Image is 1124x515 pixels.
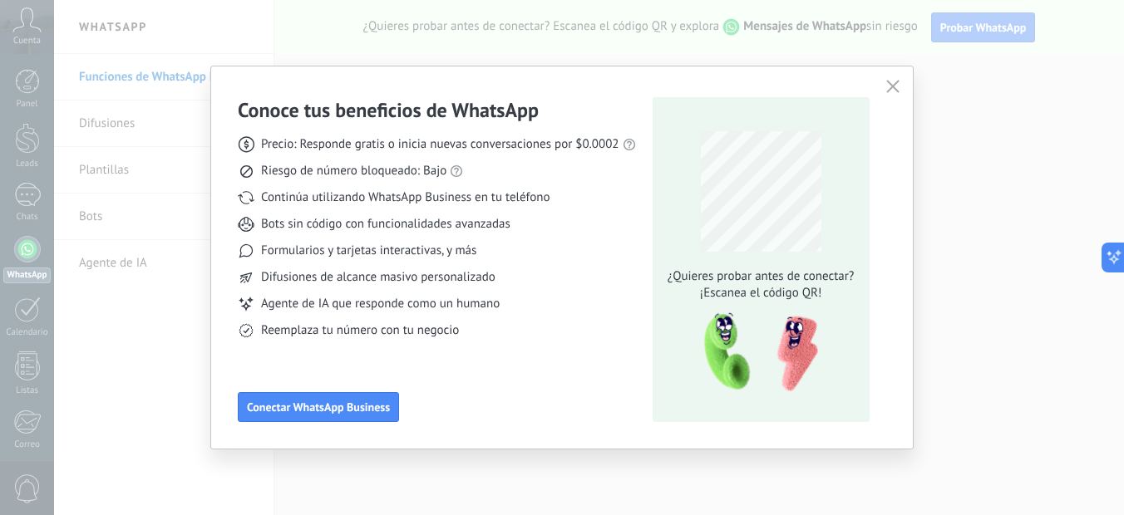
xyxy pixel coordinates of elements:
span: Riesgo de número bloqueado: Bajo [261,163,446,179]
span: Reemplaza tu número con tu negocio [261,322,459,339]
span: Precio: Responde gratis o inicia nuevas conversaciones por $0.0002 [261,136,619,153]
span: Difusiones de alcance masivo personalizado [261,269,495,286]
h3: Conoce tus beneficios de WhatsApp [238,97,539,123]
span: ¿Quieres probar antes de conectar? [663,268,859,285]
span: ¡Escanea el código QR! [663,285,859,302]
span: Formularios y tarjetas interactivas, y más [261,243,476,259]
span: Conectar WhatsApp Business [247,401,390,413]
span: Continúa utilizando WhatsApp Business en tu teléfono [261,189,550,206]
span: Agente de IA que responde como un humano [261,296,500,312]
button: Conectar WhatsApp Business [238,392,399,422]
img: qr-pic-1x.png [690,308,821,397]
span: Bots sin código con funcionalidades avanzadas [261,216,510,233]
